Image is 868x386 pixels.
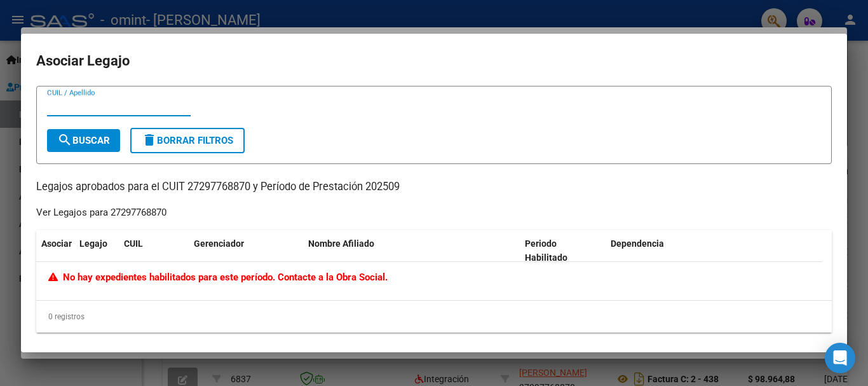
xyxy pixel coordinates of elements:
[119,230,189,272] datatable-header-cell: CUIL
[142,132,157,148] mat-icon: delete
[825,343,855,373] div: Open Intercom Messenger
[36,301,832,333] div: 0 registros
[41,238,72,249] span: Asociar
[74,230,119,272] datatable-header-cell: Legajo
[124,238,143,249] span: CUIL
[189,230,303,272] datatable-header-cell: Gerenciador
[57,132,72,148] mat-icon: search
[525,238,567,263] span: Periodo Habilitado
[57,135,110,146] span: Buscar
[520,230,606,272] datatable-header-cell: Periodo Habilitado
[308,238,374,249] span: Nombre Afiliado
[142,135,233,146] span: Borrar Filtros
[48,272,388,283] span: No hay expedientes habilitados para este período. Contacte a la Obra Social.
[130,128,245,153] button: Borrar Filtros
[36,179,832,195] p: Legajos aprobados para el CUIT 27297768870 y Período de Prestación 202509
[36,205,166,220] div: Ver Legajos para 27297768870
[303,230,520,272] datatable-header-cell: Nombre Afiliado
[79,238,107,249] span: Legajo
[47,129,120,152] button: Buscar
[194,238,244,249] span: Gerenciador
[606,230,822,272] datatable-header-cell: Dependencia
[36,230,74,272] datatable-header-cell: Asociar
[36,49,832,73] h2: Asociar Legajo
[611,238,664,249] span: Dependencia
